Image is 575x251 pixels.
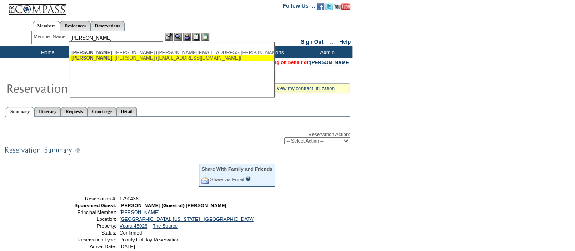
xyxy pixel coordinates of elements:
td: Admin [300,46,352,58]
div: , [PERSON_NAME] ([PERSON_NAME][EMAIL_ADDRESS][PERSON_NAME][DOMAIN_NAME]) [71,50,271,55]
a: Sign Out [300,39,323,45]
td: Location: [51,216,116,222]
img: Subscribe to our YouTube Channel [334,3,350,10]
a: Follow us on Twitter [325,5,333,11]
td: Follow Us :: [283,2,315,13]
a: Itinerary [34,107,61,116]
a: Requests [61,107,87,116]
div: Reservation Action: [5,132,350,144]
img: subTtlResSummary.gif [5,144,277,156]
a: Become our fan on Facebook [317,5,324,11]
input: What is this? [245,176,251,181]
a: Vdara 45026 [120,223,147,229]
span: [PERSON_NAME] (Guest of) [PERSON_NAME] [120,203,226,208]
strong: Sponsored Guest: [75,203,116,208]
img: Become our fan on Facebook [317,3,324,10]
a: Reservations [90,21,125,31]
div: Member Name: [34,33,69,41]
img: b_edit.gif [165,33,173,41]
a: [PERSON_NAME] [120,210,160,215]
img: b_calculator.gif [201,33,209,41]
span: Confirmed [120,230,142,236]
span: [PERSON_NAME] [71,55,112,61]
a: » view my contract utilization [273,86,335,91]
div: , [PERSON_NAME] ([EMAIL_ADDRESS][DOMAIN_NAME]) [71,55,271,61]
a: [PERSON_NAME] [310,60,350,65]
a: Residences [60,21,90,31]
a: [GEOGRAPHIC_DATA], [US_STATE] - [GEOGRAPHIC_DATA] [120,216,255,222]
span: Priority Holiday Reservation [120,237,179,242]
td: Reservation #: [51,196,116,201]
td: Principal Member: [51,210,116,215]
div: Share With Family and Friends [201,166,272,172]
img: Reservations [192,33,200,41]
img: Impersonate [183,33,191,41]
img: Follow us on Twitter [325,3,333,10]
td: Arrival Date: [51,244,116,249]
a: Members [33,21,60,31]
a: Concierge [87,107,116,116]
a: Share via Email [210,177,244,182]
span: 1790436 [120,196,139,201]
a: The Source [153,223,178,229]
span: :: [330,39,333,45]
a: Subscribe to our YouTube Channel [334,5,350,11]
span: [DATE] [120,244,135,249]
td: Reservation Type: [51,237,116,242]
a: Detail [116,107,137,116]
span: [PERSON_NAME] [71,50,112,55]
img: View [174,33,182,41]
td: Status: [51,230,116,236]
a: Help [339,39,351,45]
img: Reservaton Summary [6,79,188,97]
span: You are acting on behalf of: [246,60,350,65]
a: Summary [6,107,34,117]
td: Home [20,46,73,58]
td: Property: [51,223,116,229]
